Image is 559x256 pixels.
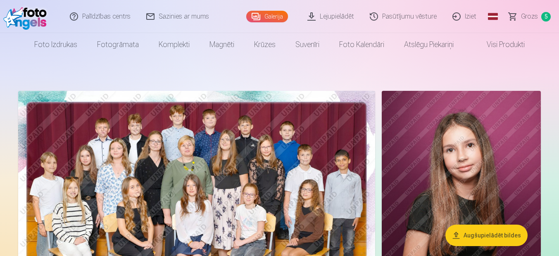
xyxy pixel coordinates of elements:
[149,33,200,56] a: Komplekti
[87,33,149,56] a: Fotogrāmata
[464,33,535,56] a: Visi produkti
[521,12,538,21] span: Grozs
[3,3,51,30] img: /fa1
[246,11,288,22] a: Galerija
[244,33,285,56] a: Krūzes
[329,33,394,56] a: Foto kalendāri
[541,12,551,21] span: 5
[200,33,244,56] a: Magnēti
[285,33,329,56] a: Suvenīri
[445,225,528,246] button: Augšupielādēt bildes
[394,33,464,56] a: Atslēgu piekariņi
[24,33,87,56] a: Foto izdrukas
